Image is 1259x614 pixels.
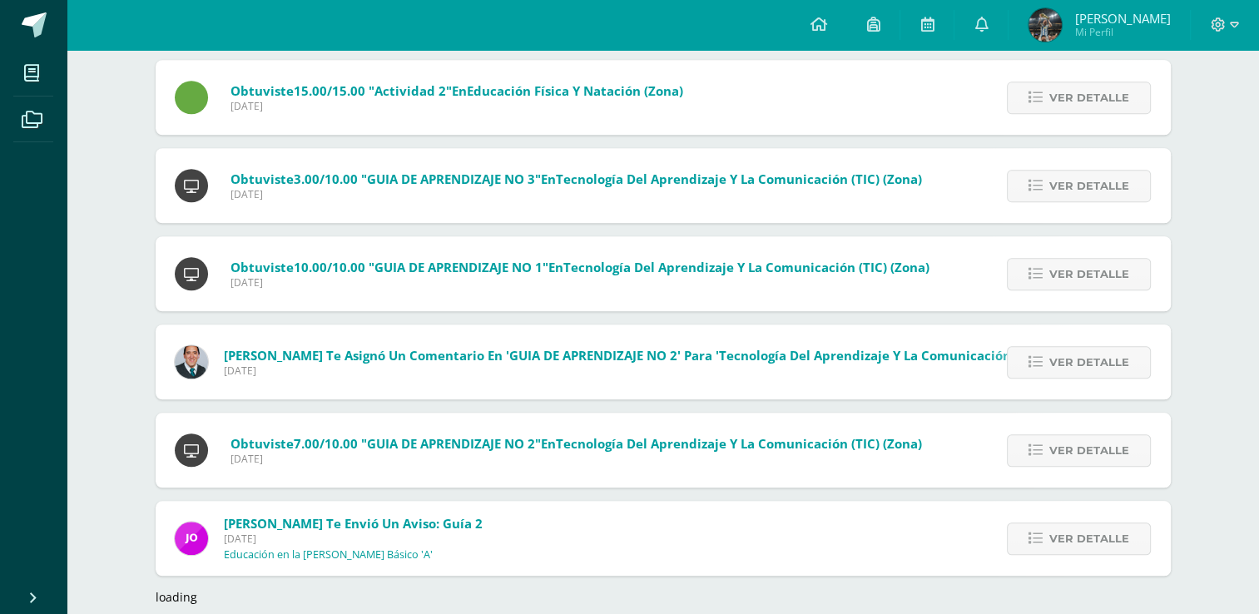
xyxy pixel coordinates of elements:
span: "GUIA DE APRENDIZAJE NO 1" [369,259,548,275]
span: [DATE] [230,187,922,201]
span: [DATE] [224,532,483,546]
span: Ver detalle [1049,435,1129,466]
span: "Actividad 2" [369,82,452,99]
span: Tecnología del Aprendizaje y la Comunicación (TIC) (Zona) [556,435,922,452]
span: [DATE] [230,452,922,466]
span: Obtuviste en [230,82,683,99]
span: Tecnología del Aprendizaje y la Comunicación (TIC) (Zona) [556,171,922,187]
span: 7.00/10.00 [294,435,358,452]
span: [PERSON_NAME] te envió un aviso: Guía 2 [224,515,483,532]
span: 15.00/15.00 [294,82,365,99]
span: Ver detalle [1049,171,1129,201]
span: "GUIA DE APRENDIZAJE NO 3" [361,171,541,187]
span: Tecnología del Aprendizaje y la Comunicación (TIC) (Zona) [563,259,929,275]
span: Ver detalle [1049,259,1129,290]
span: [DATE] [230,275,929,290]
span: "GUIA DE APRENDIZAJE NO 2" [361,435,541,452]
span: [PERSON_NAME] te asignó un comentario en 'GUIA DE APRENDIZAJE NO 2' para 'Tecnología del Aprendiz... [224,347,1046,364]
span: Mi Perfil [1074,25,1170,39]
span: Ver detalle [1049,347,1129,378]
span: [PERSON_NAME] [1074,10,1170,27]
span: Obtuviste en [230,259,929,275]
p: Educación en la [PERSON_NAME] Básico 'A' [224,548,433,562]
div: loading [156,589,1171,605]
span: Obtuviste en [230,171,922,187]
img: 6614adf7432e56e5c9e182f11abb21f1.png [175,522,208,555]
span: 3.00/10.00 [294,171,358,187]
span: Ver detalle [1049,523,1129,554]
span: [DATE] [224,364,1046,378]
span: Educación Física y Natación (Zona) [467,82,683,99]
span: Obtuviste en [230,435,922,452]
span: Ver detalle [1049,82,1129,113]
span: [DATE] [230,99,683,113]
img: 2306758994b507d40baaa54be1d4aa7e.png [175,345,208,379]
span: 10.00/10.00 [294,259,365,275]
img: 9a95df4ac6812a77677eaea83bce2b16.png [1029,8,1062,42]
